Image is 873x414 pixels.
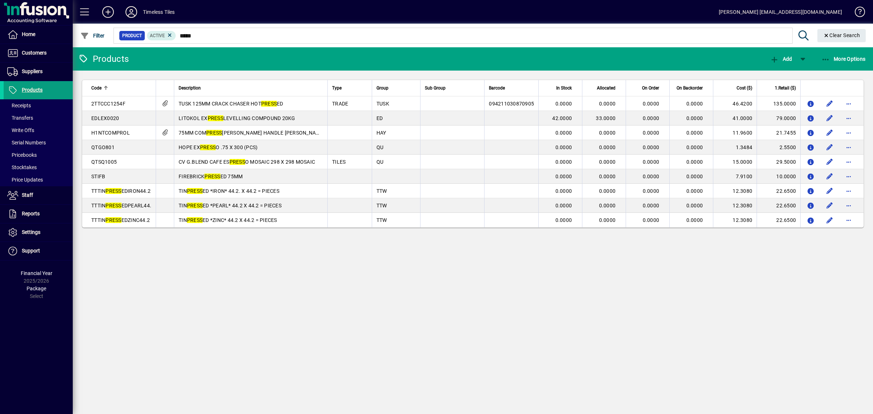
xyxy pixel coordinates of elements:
[587,84,622,92] div: Allocated
[489,84,505,92] span: Barcode
[713,184,757,198] td: 12.3080
[230,159,245,165] em: PRESS
[4,136,73,149] a: Serial Numbers
[179,130,325,136] span: 75MM COM [PERSON_NAME] HANDLE [PERSON_NAME]
[147,31,176,40] mat-chip: Activation Status: Active
[489,101,534,107] span: 094211030870905
[91,130,130,136] span: H1NTCOMPROL
[4,112,73,124] a: Transfers
[686,130,703,136] span: 0.0000
[179,174,243,179] span: FIREBRICK ED 75MM
[686,217,703,223] span: 0.0000
[22,248,40,254] span: Support
[22,31,35,37] span: Home
[552,115,572,121] span: 42.0000
[757,155,800,169] td: 29.5000
[824,98,836,110] button: Edit
[4,174,73,186] a: Price Updates
[643,188,659,194] span: 0.0000
[179,101,283,107] span: TUSK 125MM CRACK CHASER HOT ED
[824,142,836,153] button: Edit
[91,203,151,208] span: TTTIN EDPEARL44.
[556,84,572,92] span: In Stock
[489,84,534,92] div: Barcode
[187,188,203,194] em: PRESS
[200,144,216,150] em: PRESS
[555,203,572,208] span: 0.0000
[179,84,201,92] span: Description
[4,99,73,112] a: Receipts
[757,184,800,198] td: 22.6500
[376,144,384,150] span: QU
[824,127,836,139] button: Edit
[187,217,203,223] em: PRESS
[179,203,282,208] span: TIN ED *PEARL* 44.2 X 44.2 = PIECES
[843,156,854,168] button: More options
[22,50,47,56] span: Customers
[79,29,107,42] button: Filter
[22,229,40,235] span: Settings
[27,286,46,291] span: Package
[596,115,615,121] span: 33.0000
[823,32,860,38] span: Clear Search
[7,152,37,158] span: Pricebooks
[105,203,121,208] em: PRESS
[376,84,416,92] div: Group
[376,159,384,165] span: QU
[713,126,757,140] td: 11.9600
[757,126,800,140] td: 21.7455
[757,198,800,213] td: 22.6500
[821,56,866,62] span: More Options
[208,115,223,121] em: PRESS
[555,130,572,136] span: 0.0000
[686,101,703,107] span: 0.0000
[686,144,703,150] span: 0.0000
[91,84,151,92] div: Code
[96,5,120,19] button: Add
[4,161,73,174] a: Stocktakes
[713,155,757,169] td: 15.0000
[713,169,757,184] td: 7.9100
[843,171,854,182] button: More options
[843,112,854,124] button: More options
[686,188,703,194] span: 0.0000
[91,115,119,121] span: EDLEX0020
[757,111,800,126] td: 79.0000
[21,270,52,276] span: Financial Year
[425,84,480,92] div: Sub Group
[824,200,836,211] button: Edit
[22,192,33,198] span: Staff
[4,63,73,81] a: Suppliers
[143,6,175,18] div: Timeless Tiles
[4,25,73,44] a: Home
[599,174,616,179] span: 0.0000
[599,217,616,223] span: 0.0000
[643,203,659,208] span: 0.0000
[599,144,616,150] span: 0.0000
[179,159,315,165] span: CV G.BLEND CAFE ES O MOSAIC 298 X 298 MOSAIC
[849,1,864,25] a: Knowledge Base
[150,33,165,38] span: Active
[757,96,800,111] td: 135.0000
[376,203,387,208] span: TTW
[543,84,578,92] div: In Stock
[643,174,659,179] span: 0.0000
[555,188,572,194] span: 0.0000
[22,211,40,216] span: Reports
[91,217,150,223] span: TTTIN EDZINC44.2
[599,203,616,208] span: 0.0000
[179,188,279,194] span: TIN ED *IRON* 44.2. X 44.2 = PIECES
[120,5,143,19] button: Profile
[643,130,659,136] span: 0.0000
[713,140,757,155] td: 1.3484
[719,6,842,18] div: [PERSON_NAME] [EMAIL_ADDRESS][DOMAIN_NAME]
[91,144,115,150] span: QTGO801
[768,52,794,65] button: Add
[376,84,388,92] span: Group
[770,56,792,62] span: Add
[843,214,854,226] button: More options
[757,140,800,155] td: 2.5500
[105,188,121,194] em: PRESS
[91,84,101,92] span: Code
[376,130,386,136] span: HAY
